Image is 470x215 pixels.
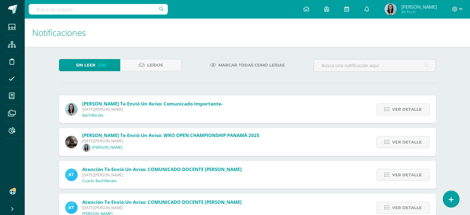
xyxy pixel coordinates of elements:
img: 225096a26acfc1687bffe5cda17b4a42.png [65,136,78,148]
img: 9fc725f787f6a993fc92a288b7a8b70c.png [65,169,78,181]
span: [PERSON_NAME] te envió un aviso: Comunicado importante- [82,101,223,107]
p: Bachillerato [82,113,104,118]
img: 5b26fd4f63da1187692705d2b8317688.png [82,144,91,152]
span: [DATE][PERSON_NAME] [82,107,223,112]
img: aed16db0a88ebd6752f21681ad1200a1.png [65,103,78,115]
span: (29) [98,59,106,71]
span: Mi Perfil [401,9,437,15]
img: 5a6f75ce900a0f7ea551130e923f78ee.png [384,3,397,15]
input: Busca un usuario... [29,4,168,15]
img: 9fc725f787f6a993fc92a288b7a8b70c.png [65,201,78,214]
input: Busca una notificación aquí [314,59,436,71]
span: Ver detalle [392,136,422,148]
span: [PERSON_NAME] [401,4,437,10]
span: [DATE][PERSON_NAME] [82,172,242,178]
a: Leídos [120,59,181,71]
span: Atención te envió un aviso: COMUNICADO DOCENTE [PERSON_NAME] [82,166,242,172]
span: Marcar todas como leídas [218,59,285,71]
span: Ver detalle [392,169,422,181]
span: Atención te envió un aviso: COMUNICADO DOCENTE [PERSON_NAME] [82,199,242,205]
a: Marcar todas como leídas [202,59,292,71]
span: [DATE][PERSON_NAME] [82,205,242,210]
a: Sin leer(29) [59,59,120,71]
p: [PERSON_NAME] [92,145,122,150]
span: Leídos [147,59,163,71]
span: [PERSON_NAME] te envió un aviso: WRO OPEN CHAMPIONSHIP PANAMÁ 2025 [82,132,260,138]
p: Cuarto Bachillerato [82,178,117,183]
span: [DATE][PERSON_NAME] [82,138,260,144]
span: Ver detalle [392,202,422,213]
span: Sin leer [76,59,95,71]
span: Ver detalle [392,104,422,115]
span: Notificaciones [32,27,86,38]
